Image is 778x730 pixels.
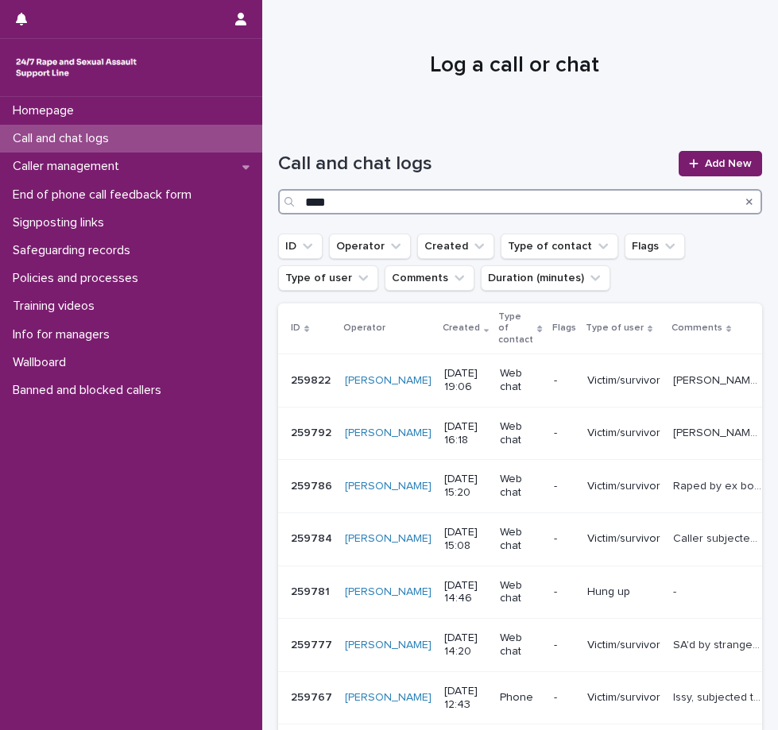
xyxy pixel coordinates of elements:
p: Victim/survivor [587,374,660,388]
p: 259767 [291,688,335,705]
a: [PERSON_NAME] [345,532,432,546]
p: Raped by ex boyfriend from 2019-2025, wanted info on reporting [673,477,765,493]
p: Policies and processes [6,271,151,286]
p: Flags [552,319,576,337]
a: [PERSON_NAME] [345,374,432,388]
button: Created [417,234,494,259]
p: Victim/survivor [587,480,660,493]
p: Victim/survivor [587,532,660,546]
p: Nelly, disclosed being under 18 and subjected to SV abroad, charges have been made, signposted to... [673,423,765,440]
p: [DATE] 16:18 [444,420,487,447]
p: Caller management [6,159,132,174]
p: - [554,374,575,388]
p: Training videos [6,299,107,314]
p: - [554,532,575,546]
p: Homepage [6,103,87,118]
p: Comments [672,319,722,337]
p: Wallboard [6,355,79,370]
p: [DATE] 15:20 [444,473,487,500]
button: Type of user [278,265,378,291]
p: Operator [343,319,385,337]
p: Type of contact [498,308,533,349]
p: Web chat [500,420,540,447]
a: [PERSON_NAME] [345,691,432,705]
p: Sajeel wrote in capital letters and put ... after each sentence. They sent information on SARC at... [673,371,765,388]
p: ID [291,319,300,337]
p: Type of user [586,319,644,337]
p: Caller subjected to repeat rape by ex husband, non mol is in place. We explored how the callers f... [673,529,765,546]
p: 259822 [291,371,334,388]
a: [PERSON_NAME] [345,585,432,599]
p: [DATE] 14:46 [444,579,487,606]
p: - [554,691,575,705]
p: Issy, subjected to CSA, talked about a number of issues that have been impactful and triggered re... [673,688,765,705]
p: 259781 [291,582,333,599]
p: [DATE] 12:43 [444,685,487,712]
p: 259786 [291,477,335,493]
p: Created [443,319,480,337]
p: 259792 [291,423,335,440]
p: [DATE] 19:06 [444,367,487,394]
p: - [673,582,679,599]
button: Type of contact [501,234,618,259]
a: Add New [679,151,762,176]
p: - [554,480,575,493]
button: ID [278,234,323,259]
p: 259784 [291,529,335,546]
p: - [554,427,575,440]
p: Signposting links [6,215,117,230]
p: - [554,639,575,652]
p: Safeguarding records [6,243,143,258]
p: Info for managers [6,327,122,342]
p: Victim/survivor [587,691,660,705]
button: Flags [625,234,685,259]
img: rhQMoQhaT3yELyF149Cw [13,52,140,83]
p: Call and chat logs [6,131,122,146]
p: SA'd by stranger in the woods 2 months ago [673,635,765,652]
p: 259777 [291,635,335,652]
p: - [554,585,575,599]
p: [DATE] 14:20 [444,632,487,659]
h1: Log a call or chat [278,52,750,79]
a: [PERSON_NAME] [345,427,432,440]
span: Add New [705,158,752,169]
p: Web chat [500,473,540,500]
p: Victim/survivor [587,639,660,652]
a: [PERSON_NAME] [345,480,432,493]
p: Banned and blocked callers [6,383,174,398]
p: Victim/survivor [587,427,660,440]
a: [PERSON_NAME] [345,639,432,652]
p: Web chat [500,526,540,553]
p: End of phone call feedback form [6,187,204,203]
input: Search [278,189,762,214]
p: Web chat [500,367,540,394]
button: Operator [329,234,411,259]
button: Duration (minutes) [481,265,610,291]
button: Comments [385,265,474,291]
p: [DATE] 15:08 [444,526,487,553]
p: Web chat [500,632,540,659]
p: Hung up [587,585,660,599]
h1: Call and chat logs [278,153,669,176]
p: Web chat [500,579,540,606]
p: Phone [500,691,540,705]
